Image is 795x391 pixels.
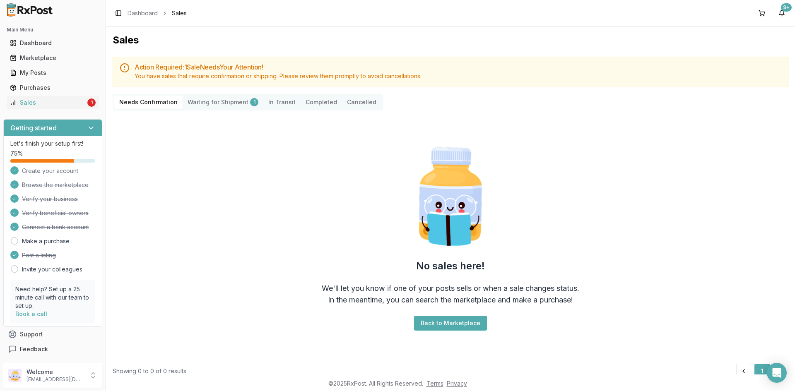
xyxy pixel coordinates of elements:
[342,96,381,109] button: Cancelled
[416,259,485,273] h2: No sales here!
[7,80,99,95] a: Purchases
[397,144,503,249] img: Smart Pill Bottle
[22,265,82,273] a: Invite your colleagues
[26,368,84,376] p: Welcome
[775,7,788,20] button: 9+
[87,98,96,107] div: 1
[7,36,99,50] a: Dashboard
[22,167,78,175] span: Create your account
[263,96,301,109] button: In Transit
[3,327,102,342] button: Support
[114,96,183,109] button: Needs Confirmation
[172,9,187,17] span: Sales
[8,369,22,382] img: User avatar
[10,84,96,92] div: Purchases
[15,310,47,317] a: Book a call
[113,367,186,375] div: Showing 0 to 0 of 0 results
[3,3,56,17] img: RxPost Logo
[7,26,99,33] h2: Main Menu
[301,96,342,109] button: Completed
[447,380,467,387] a: Privacy
[22,195,78,203] span: Verify your business
[135,64,781,70] h5: Action Required: 1 Sale Need s Your Attention!
[10,149,23,158] span: 75 %
[20,345,48,353] span: Feedback
[3,342,102,357] button: Feedback
[3,66,102,79] button: My Posts
[10,123,57,133] h3: Getting started
[7,65,99,80] a: My Posts
[3,81,102,94] button: Purchases
[322,283,579,294] div: We'll let you know if one of your posts sells or when a sale changes status.
[22,251,56,259] span: Post a listing
[22,237,70,245] a: Make a purchase
[414,316,487,331] button: Back to Marketplace
[128,9,158,17] a: Dashboard
[3,51,102,65] button: Marketplace
[10,69,96,77] div: My Posts
[10,54,96,62] div: Marketplace
[767,363,787,383] div: Open Intercom Messenger
[113,34,788,47] h1: Sales
[10,98,86,107] div: Sales
[15,285,90,310] p: Need help? Set up a 25 minute call with our team to set up.
[426,380,443,387] a: Terms
[3,96,102,109] button: Sales1
[10,39,96,47] div: Dashboard
[754,364,770,379] button: 1
[7,50,99,65] a: Marketplace
[22,209,89,217] span: Verify beneficial owners
[10,139,95,148] p: Let's finish your setup first!
[328,294,573,306] div: In the meantime, you can search the marketplace and make a purchase!
[26,376,84,383] p: [EMAIL_ADDRESS][DOMAIN_NAME]
[128,9,187,17] nav: breadcrumb
[22,223,89,231] span: Connect a bank account
[781,3,792,12] div: 9+
[22,181,89,189] span: Browse the marketplace
[250,98,258,106] div: 1
[3,36,102,50] button: Dashboard
[7,95,99,110] a: Sales1
[183,96,263,109] button: Waiting for Shipment
[135,72,781,80] div: You have sales that require confirmation or shipping. Please review them promptly to avoid cancel...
